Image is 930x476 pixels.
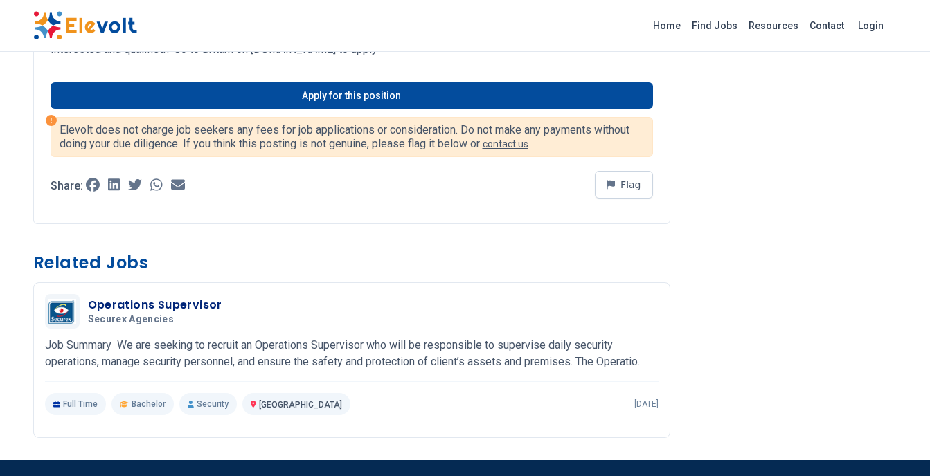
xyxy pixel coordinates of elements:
[88,313,175,326] span: Securex Agencies
[132,399,166,410] span: Bachelor
[33,252,670,274] h3: Related Jobs
[259,400,342,410] span: [GEOGRAPHIC_DATA]
[595,171,653,199] button: Flag
[51,181,83,192] p: Share:
[45,393,107,415] p: Full Time
[634,399,659,410] p: [DATE]
[647,15,686,37] a: Home
[51,82,653,109] a: Apply for this position
[60,123,644,151] p: Elevolt does not charge job seekers any fees for job applications or consideration. Do not make a...
[48,299,76,324] img: Securex Agencies
[45,294,659,415] a: Securex AgenciesOperations SupervisorSecurex AgenciesJob Summary We are seeking to recruit an Ope...
[692,18,897,433] iframe: Advertisement
[179,393,237,415] p: Security
[483,138,528,149] a: contact us
[804,15,850,37] a: Contact
[88,297,222,313] h3: Operations Supervisor
[33,11,137,40] img: Elevolt
[45,337,659,370] p: Job Summary We are seeking to recruit an Operations Supervisor who will be responsible to supervi...
[861,410,930,476] iframe: Chat Widget
[743,15,804,37] a: Resources
[686,15,743,37] a: Find Jobs
[850,12,892,39] a: Login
